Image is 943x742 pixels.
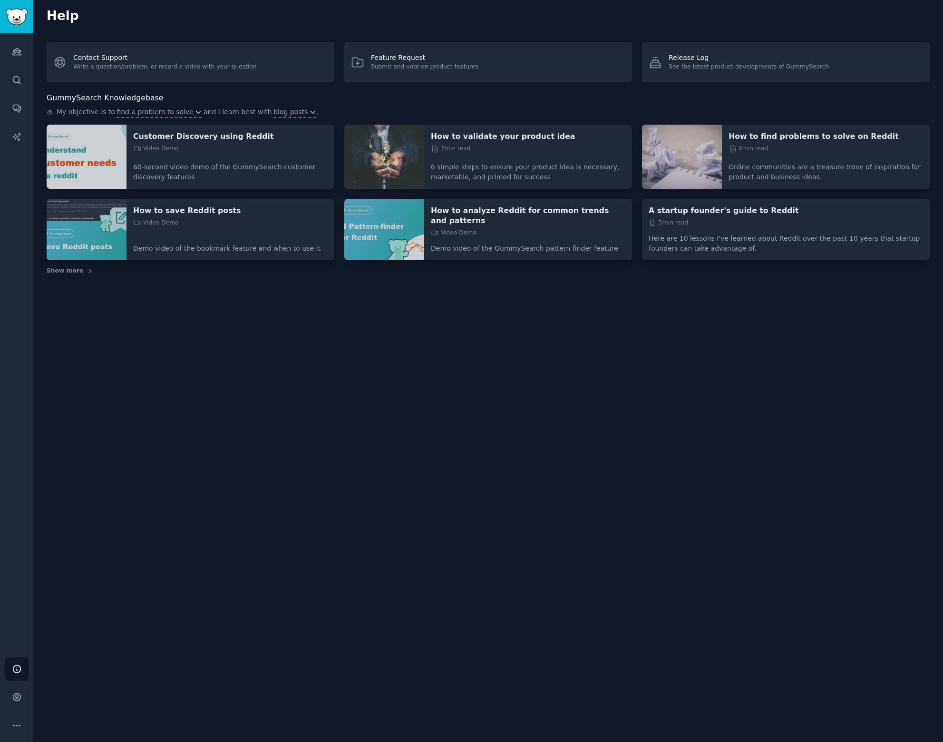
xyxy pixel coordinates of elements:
[431,145,470,153] span: 7 min read
[649,219,688,227] span: 5 min read
[344,125,424,189] img: How to validate your product idea
[47,199,126,261] img: How to save Reddit posts
[133,237,328,254] p: Demo video of the bookmark feature and when to use it
[642,125,722,189] img: How to find problems to solve on Reddit
[47,125,126,189] img: Customer Discovery using Reddit
[431,131,625,141] a: How to validate your product idea
[431,156,625,182] p: 6 simple steps to ensure your product idea is necessary, marketable, and primed for success
[133,205,328,215] a: How to save Reddit posts
[431,229,476,237] span: Video Demo
[133,219,179,227] span: Video Demo
[6,9,28,25] img: GummySearch logo
[431,237,625,254] p: Demo video of the GummySearch pattern finder feature
[133,156,328,182] p: 60-second video demo of the GummySearch customer discovery features
[669,63,829,71] div: See the latest product developments of GummySearch
[729,156,923,182] p: Online communities are a treasure trove of inspiration for product and business ideas.
[117,107,202,117] button: find a problem to solve
[47,92,163,104] h2: GummySearch Knowledgebase
[344,42,632,82] a: Feature RequestSubmit and vote on product features
[729,131,923,141] a: How to find problems to solve on Reddit
[649,227,923,254] p: Here are 10 lessons I've learned about Reddit over the past 10 years that startup founders can ta...
[669,53,829,63] div: Release Log
[117,107,194,117] span: find a problem to solve
[47,267,83,275] span: Show more
[729,145,768,153] span: 6 min read
[204,107,272,118] span: and I learn best with
[47,107,930,118] div: .
[273,107,308,117] span: blog posts
[133,131,328,141] a: Customer Discovery using Reddit
[431,205,625,225] a: How to analyze Reddit for common trends and patterns
[371,63,478,71] div: Submit and vote on product features
[642,42,930,82] a: Release LogSee the latest product developments of GummySearch
[344,199,424,261] img: How to analyze Reddit for common trends and patterns
[133,145,179,153] span: Video Demo
[649,205,923,215] a: A startup founder's guide to Reddit
[273,107,316,117] button: blog posts
[371,53,478,63] div: Feature Request
[47,42,334,82] a: Contact SupportWrite a question/problem, or record a video with your question
[57,107,115,118] span: My objective is to
[47,9,930,24] h2: Help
